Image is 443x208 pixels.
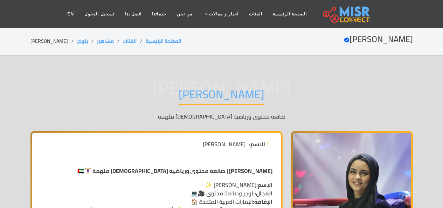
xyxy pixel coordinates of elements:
a: بلوجر [77,36,88,46]
svg: Verified account [344,37,349,43]
h1: [PERSON_NAME] [179,87,264,105]
h2: [PERSON_NAME] [344,34,413,45]
a: الفئات [244,7,268,21]
a: مشاهير [97,36,114,46]
p: صانعة محتوى ورياضية [DEMOGRAPHIC_DATA] ملهمة [30,112,413,121]
strong: المجال: [255,188,272,199]
strong: [PERSON_NAME] | صانعة محتوى ورياضية [DEMOGRAPHIC_DATA] ملهمة 🏋️‍♀️🇦🇪 [77,166,272,176]
a: اخبار و مقالات [198,7,244,21]
strong: الإقامة: [253,196,272,207]
a: الفئات [123,36,137,46]
span: اخبار و مقالات [209,11,238,17]
strong: الاسم: [249,140,265,148]
img: main.misr_connect [323,5,370,23]
a: اتصل بنا [120,7,147,21]
a: تسجيل الدخول [79,7,119,21]
a: خدماتنا [147,7,172,21]
strong: الاسم: [256,180,272,190]
a: الصفحة الرئيسية [146,36,181,46]
li: [PERSON_NAME] [30,38,77,45]
a: الصفحة الرئيسية [268,7,312,21]
a: EN [62,7,79,21]
a: من نحن [172,7,198,21]
span: [PERSON_NAME] [203,140,245,148]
